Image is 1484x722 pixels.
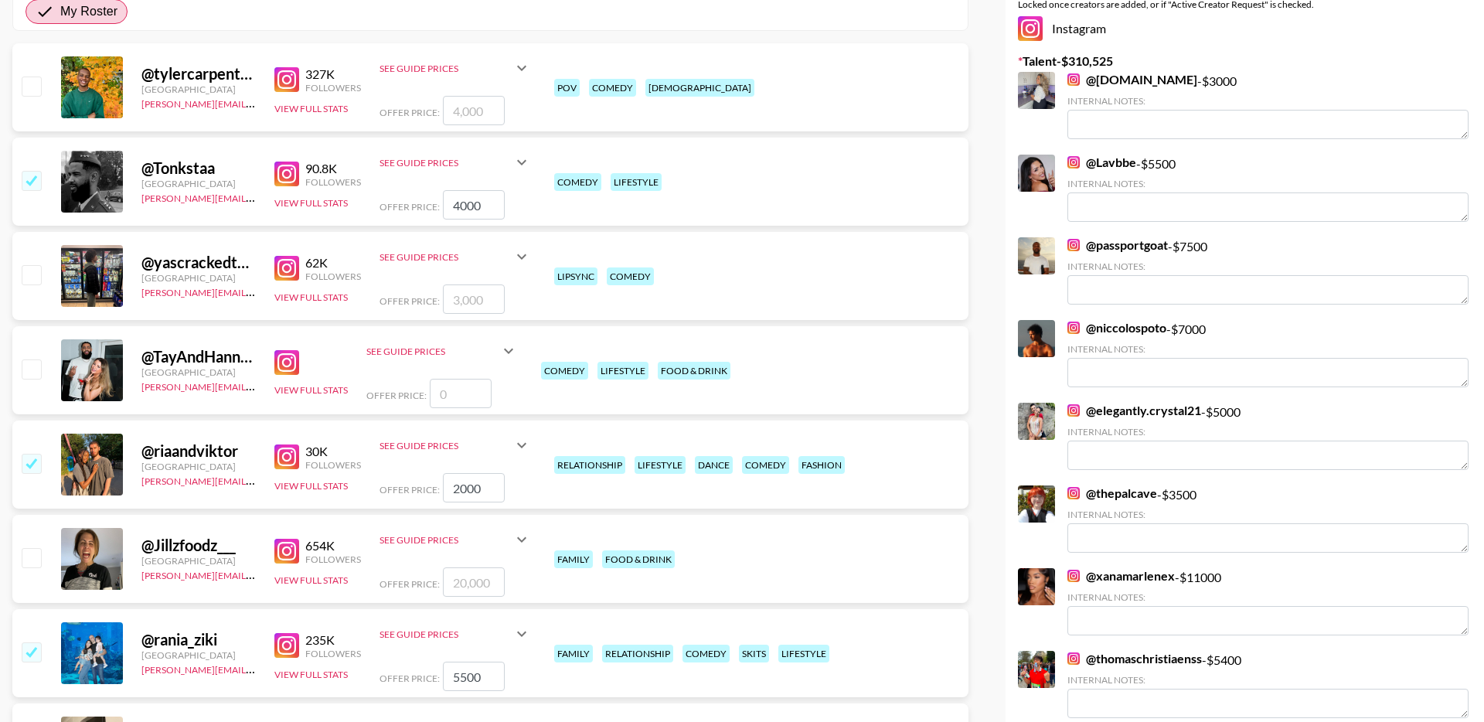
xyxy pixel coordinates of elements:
[554,645,593,662] div: family
[305,648,361,659] div: Followers
[274,197,348,209] button: View Full Stats
[1067,485,1469,553] div: - $ 3500
[739,645,769,662] div: skits
[1067,72,1197,87] a: @[DOMAIN_NAME]
[274,480,348,492] button: View Full Stats
[1067,674,1469,686] div: Internal Notes:
[682,645,730,662] div: comedy
[141,189,370,204] a: [PERSON_NAME][EMAIL_ADDRESS][DOMAIN_NAME]
[778,645,829,662] div: lifestyle
[554,267,597,285] div: lipsync
[60,2,117,21] span: My Roster
[1067,343,1469,355] div: Internal Notes:
[1067,570,1080,582] img: Instagram
[380,63,512,74] div: See Guide Prices
[380,201,440,213] span: Offer Price:
[141,567,370,581] a: [PERSON_NAME][EMAIL_ADDRESS][DOMAIN_NAME]
[380,521,531,558] div: See Guide Prices
[1067,320,1166,335] a: @niccolospoto
[1067,652,1080,665] img: Instagram
[1018,53,1472,69] label: Talent - $ 310,525
[602,645,673,662] div: relationship
[366,390,427,401] span: Offer Price:
[1067,178,1469,189] div: Internal Notes:
[274,444,299,469] img: Instagram
[141,555,256,567] div: [GEOGRAPHIC_DATA]
[141,64,256,83] div: @ tylercarpenteer
[274,574,348,586] button: View Full Stats
[274,67,299,92] img: Instagram
[554,456,625,474] div: relationship
[1067,591,1469,603] div: Internal Notes:
[554,173,601,191] div: comedy
[658,362,730,380] div: food & drink
[1018,16,1472,41] div: Instagram
[380,238,531,275] div: See Guide Prices
[1067,509,1469,520] div: Internal Notes:
[141,95,370,110] a: [PERSON_NAME][EMAIL_ADDRESS][DOMAIN_NAME]
[141,378,370,393] a: [PERSON_NAME][EMAIL_ADDRESS][DOMAIN_NAME]
[141,366,256,378] div: [GEOGRAPHIC_DATA]
[141,461,256,472] div: [GEOGRAPHIC_DATA]
[1067,487,1080,499] img: Instagram
[305,176,361,188] div: Followers
[366,332,518,370] div: See Guide Prices
[380,534,512,546] div: See Guide Prices
[141,158,256,178] div: @ Tonkstaa
[274,256,299,281] img: Instagram
[274,350,299,375] img: Instagram
[274,103,348,114] button: View Full Stats
[305,632,361,648] div: 235K
[141,649,256,661] div: [GEOGRAPHIC_DATA]
[274,384,348,396] button: View Full Stats
[611,173,662,191] div: lifestyle
[1067,403,1201,418] a: @elegantly.crystal21
[1067,322,1080,334] img: Instagram
[141,178,256,189] div: [GEOGRAPHIC_DATA]
[141,272,256,284] div: [GEOGRAPHIC_DATA]
[1067,651,1469,718] div: - $ 5400
[1067,261,1469,272] div: Internal Notes:
[1067,155,1136,170] a: @Lavbbe
[1067,320,1469,387] div: - $ 7000
[141,253,256,272] div: @ yascrackedthat
[1067,73,1080,86] img: Instagram
[305,444,361,459] div: 30K
[380,251,512,263] div: See Guide Prices
[443,190,505,220] input: 4,725
[695,456,733,474] div: dance
[305,255,361,271] div: 62K
[380,673,440,684] span: Offer Price:
[1067,485,1157,501] a: @thepalcave
[1067,239,1080,251] img: Instagram
[635,456,686,474] div: lifestyle
[380,628,512,640] div: See Guide Prices
[1067,403,1469,470] div: - $ 5000
[305,161,361,176] div: 90.8K
[602,550,675,568] div: food & drink
[305,66,361,82] div: 327K
[554,550,593,568] div: family
[443,284,505,314] input: 3,000
[141,284,370,298] a: [PERSON_NAME][EMAIL_ADDRESS][DOMAIN_NAME]
[305,538,361,553] div: 654K
[607,267,654,285] div: comedy
[597,362,648,380] div: lifestyle
[380,427,531,464] div: See Guide Prices
[141,472,370,487] a: [PERSON_NAME][EMAIL_ADDRESS][DOMAIN_NAME]
[430,379,492,408] input: 0
[589,79,636,97] div: comedy
[141,536,256,555] div: @ Jillzfoodz___
[380,107,440,118] span: Offer Price:
[141,347,256,366] div: @ TayAndHannahh
[380,157,512,169] div: See Guide Prices
[274,539,299,564] img: Instagram
[541,362,588,380] div: comedy
[305,553,361,565] div: Followers
[274,291,348,303] button: View Full Stats
[141,661,370,676] a: [PERSON_NAME][EMAIL_ADDRESS][DOMAIN_NAME]
[380,484,440,496] span: Offer Price:
[1067,237,1469,305] div: - $ 7500
[305,459,361,471] div: Followers
[443,662,505,691] input: 5,500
